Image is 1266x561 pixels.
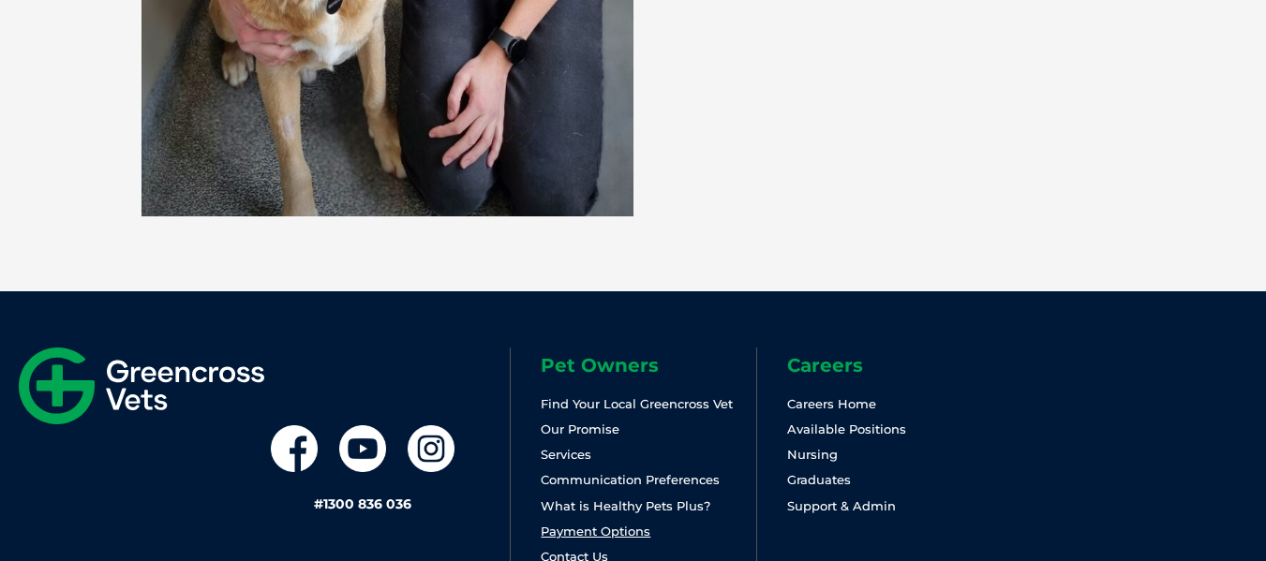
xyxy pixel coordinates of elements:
[787,396,876,411] a: Careers Home
[314,495,411,512] a: #1300 836 036
[787,498,896,513] a: Support & Admin
[541,396,733,411] a: Find Your Local Greencross Vet
[541,356,755,375] h6: Pet Owners
[541,447,591,462] a: Services
[787,472,851,487] a: Graduates
[787,447,838,462] a: Nursing
[541,472,720,487] a: Communication Preferences
[541,498,710,513] a: What is Healthy Pets Plus?
[314,495,323,512] span: #
[541,421,619,436] a: Our Promise
[787,421,906,436] a: Available Positions
[787,356,1002,375] h6: Careers
[541,524,650,539] a: Payment Options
